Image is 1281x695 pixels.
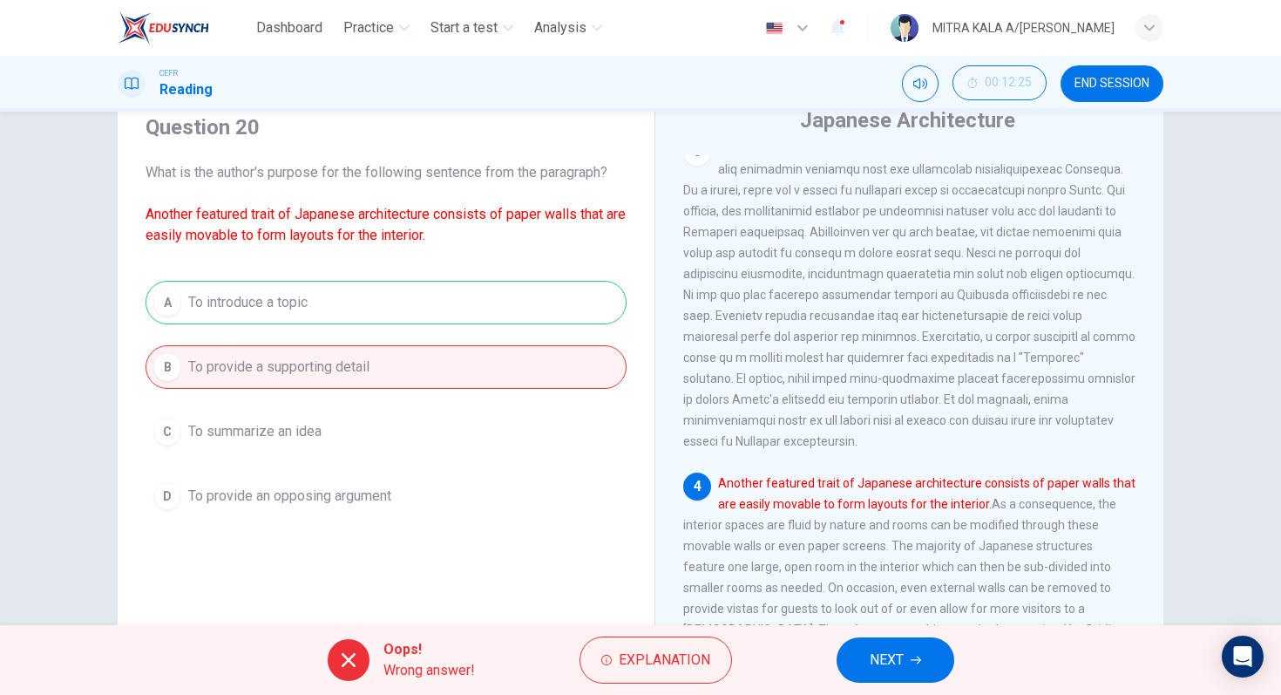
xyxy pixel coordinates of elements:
button: 00:12:25 [952,65,1047,100]
span: Start a test [430,17,498,38]
span: Dashboard [256,17,322,38]
img: EduSynch logo [118,10,209,45]
button: Explanation [579,637,732,684]
button: Analysis [527,12,609,44]
span: Wrong answer! [383,660,475,681]
div: Hide [952,65,1047,102]
a: EduSynch logo [118,10,249,45]
span: 00:12:25 [985,76,1032,90]
span: Practice [343,17,394,38]
h4: Japanese Architecture [800,106,1015,134]
button: Dashboard [249,12,329,44]
span: Lo ipsum do Sitametc adipiscingel's doeiusm temporinci, utlab etd magna aliq enimadmin veniamqu n... [683,141,1135,448]
button: NEXT [837,637,954,683]
div: MITRA KALA A/[PERSON_NAME] [932,17,1115,38]
button: Start a test [424,12,520,44]
button: END SESSION [1061,65,1163,102]
img: en [763,22,785,35]
font: Another featured trait of Japanese architecture consists of paper walls that are easily movable t... [718,476,1135,511]
div: Mute [902,65,939,102]
h1: Reading [159,79,213,100]
span: NEXT [870,648,904,672]
span: Oops! [383,639,475,660]
span: END SESSION [1074,77,1149,91]
div: 4 [683,473,711,501]
h4: Question 20 [146,113,627,141]
button: Practice [336,12,417,44]
font: Another featured trait of Japanese architecture consists of paper walls that are easily movable t... [146,206,626,243]
span: Analysis [534,17,586,38]
span: Explanation [619,648,710,672]
div: Open Intercom Messenger [1222,636,1264,678]
img: Profile picture [891,14,918,42]
span: CEFR [159,67,178,79]
span: What is the author's purpose for the following sentence from the paragraph? [146,162,627,246]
